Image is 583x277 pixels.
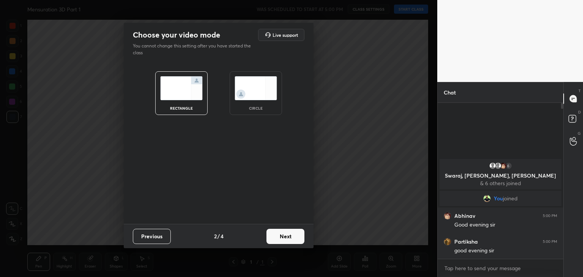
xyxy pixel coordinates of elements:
[489,162,496,170] img: default.png
[578,131,581,136] p: G
[160,76,203,100] img: normalScreenIcon.ae25ed63.svg
[133,229,171,244] button: Previous
[499,162,507,170] img: eb3fd125d02749659d234ba3bc1c00e6.jpg
[444,212,451,220] img: eb3fd125d02749659d234ba3bc1c00e6.jpg
[578,109,581,115] p: D
[444,173,557,179] p: Swaraj, [PERSON_NAME], [PERSON_NAME]
[454,212,475,219] h6: Abhinav
[454,247,557,255] div: good evening sir
[454,221,557,229] div: Good evening sir
[494,195,503,201] span: You
[133,42,256,56] p: You cannot change this setting after you have started the class
[133,30,220,40] h2: Choose your video mode
[543,239,557,244] div: 5:00 PM
[266,229,304,244] button: Next
[494,162,502,170] img: default.png
[221,232,224,240] h4: 4
[543,214,557,218] div: 5:00 PM
[273,33,298,37] h5: Live support
[503,195,518,201] span: joined
[241,106,271,110] div: circle
[217,232,220,240] h4: /
[235,76,277,100] img: circleScreenIcon.acc0effb.svg
[444,238,451,246] img: 32d32e95c2d04cb5b6330528af69c420.jpg
[214,232,217,240] h4: 2
[438,157,563,259] div: grid
[578,88,581,94] p: T
[505,162,512,170] div: 6
[444,180,557,186] p: & 6 others joined
[166,106,197,110] div: rectangle
[438,82,462,102] p: Chat
[483,195,491,202] img: 6f4578c4c6224cea84386ccc78b3bfca.jpg
[454,238,478,245] h6: Partiksha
